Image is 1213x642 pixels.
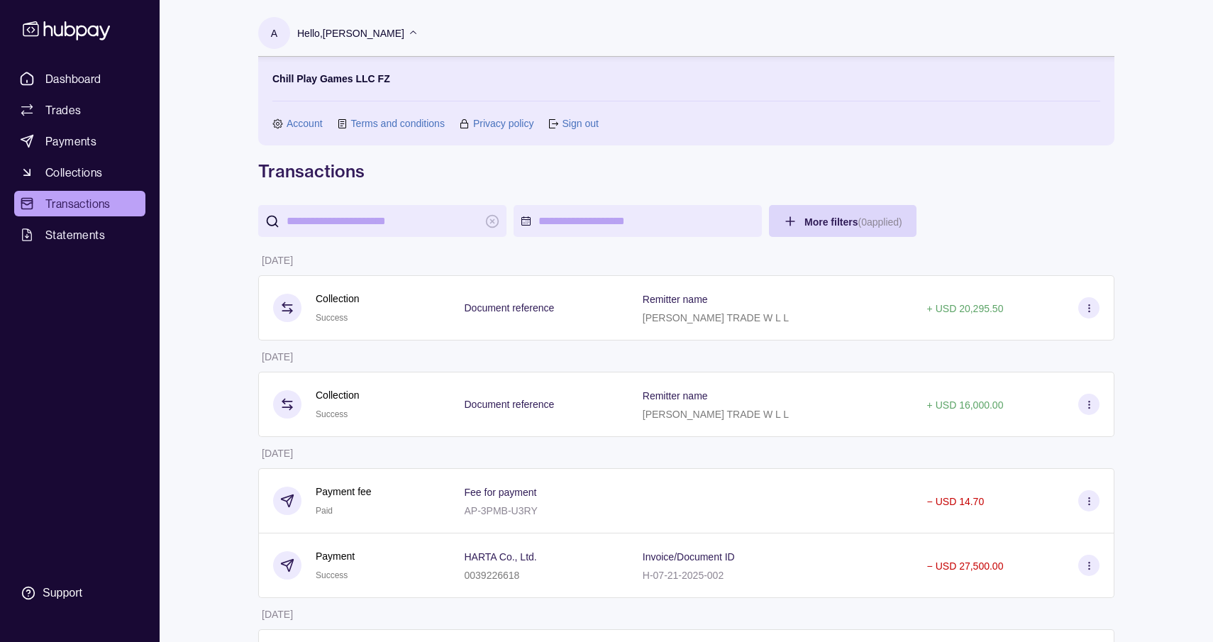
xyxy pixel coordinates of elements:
[14,191,145,216] a: Transactions
[316,548,355,564] p: Payment
[643,294,708,305] p: Remitter name
[465,399,555,410] p: Document reference
[287,205,478,237] input: search
[45,133,96,150] span: Payments
[14,160,145,185] a: Collections
[473,116,534,131] a: Privacy policy
[262,609,293,620] p: [DATE]
[14,66,145,92] a: Dashboard
[465,551,537,563] p: HARTA Co., Ltd.
[643,409,789,420] p: [PERSON_NAME] TRADE W L L
[297,26,404,41] p: Hello, [PERSON_NAME]
[316,387,359,403] p: Collection
[643,390,708,402] p: Remitter name
[927,303,1004,314] p: + USD 20,295.50
[262,448,293,459] p: [DATE]
[45,195,111,212] span: Transactions
[14,97,145,123] a: Trades
[45,226,105,243] span: Statements
[465,570,520,581] p: 0039226618
[465,302,555,314] p: Document reference
[643,312,789,323] p: [PERSON_NAME] TRADE W L L
[465,487,537,498] p: Fee for payment
[804,216,902,228] span: More filters
[465,505,538,516] p: AP-3PMB-U3RY
[45,164,102,181] span: Collections
[43,585,82,601] div: Support
[272,71,390,87] p: Chill Play Games LLC FZ
[858,216,902,228] p: ( 0 applied)
[45,101,81,118] span: Trades
[351,116,445,131] a: Terms and conditions
[316,484,372,499] p: Payment fee
[14,222,145,248] a: Statements
[262,255,293,266] p: [DATE]
[45,70,101,87] span: Dashboard
[287,116,323,131] a: Account
[643,570,724,581] p: H-07-21-2025-002
[643,551,735,563] p: Invoice/Document ID
[769,205,916,237] button: More filters(0applied)
[14,128,145,154] a: Payments
[927,399,1004,411] p: + USD 16,000.00
[271,26,277,41] p: A
[316,291,359,306] p: Collection
[316,313,348,323] span: Success
[262,351,293,362] p: [DATE]
[562,116,598,131] a: Sign out
[258,160,1114,182] h1: Transactions
[316,506,333,516] span: Paid
[927,560,1004,572] p: − USD 27,500.00
[316,570,348,580] span: Success
[316,409,348,419] span: Success
[14,578,145,608] a: Support
[927,496,985,507] p: − USD 14.70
